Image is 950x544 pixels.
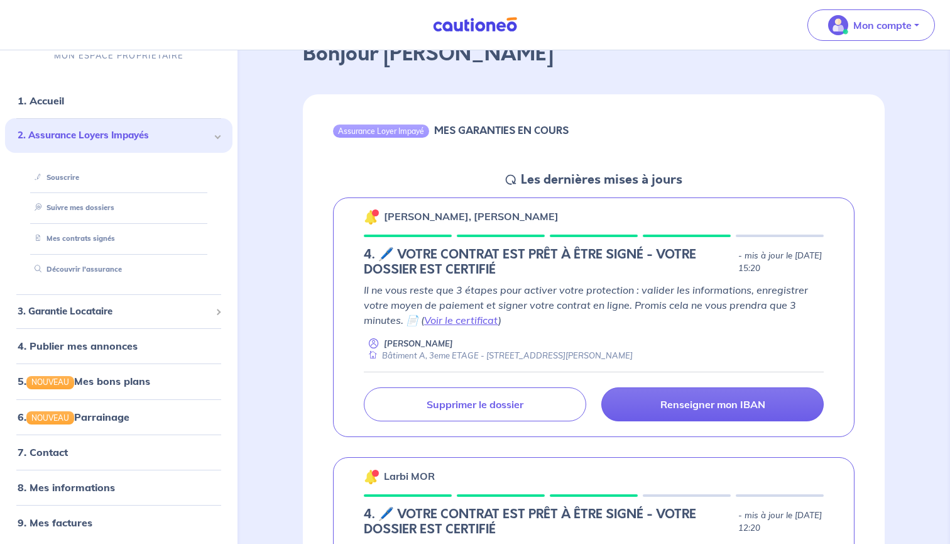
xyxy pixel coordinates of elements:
[364,350,633,362] div: Bâtiment A, 3eme ETAGE - [STREET_ADDRESS][PERSON_NAME]
[18,445,68,458] a: 7. Contact
[428,17,522,33] img: Cautioneo
[601,387,824,421] a: Renseigner mon IBAN
[364,469,379,484] img: 🔔
[20,197,217,218] div: Suivre mes dossiers
[18,304,210,318] span: 3. Garantie Locataire
[5,474,232,499] div: 8. Mes informations
[5,333,232,358] div: 4. Publier mes annonces
[427,398,523,411] p: Supprimer le dossier
[384,469,435,484] p: Larbi MOR
[807,9,935,41] button: illu_account_valid_menu.svgMon compte
[18,340,138,352] a: 4. Publier mes annonces
[54,50,183,62] p: MON ESPACE PROPRIÉTAIRE
[660,398,765,411] p: Renseigner mon IBAN
[30,172,79,181] a: Souscrire
[18,94,64,107] a: 1. Accueil
[364,247,733,277] h5: 4. 🖊️ VOTRE CONTRAT EST PRÊT À ÊTRE SIGNÉ - VOTRE DOSSIER EST CERTIFIÉ
[5,88,232,113] div: 1. Accueil
[521,172,682,187] h5: Les dernières mises à jours
[18,375,150,387] a: 5.NOUVEAUMes bons plans
[20,259,217,280] div: Découvrir l'assurance
[384,338,453,350] p: [PERSON_NAME]
[364,387,586,421] a: Supprimer le dossier
[828,15,848,35] img: illu_account_valid_menu.svg
[18,128,210,143] span: 2. Assurance Loyers Impayés
[364,247,824,277] div: state: PAYMENT-METHOD-IN-PROGRESS, Context: NEW,CHOOSE-CERTIFICATE,COLOCATION,LESSOR-DOCUMENTS
[5,439,232,464] div: 7. Contact
[18,480,115,493] a: 8. Mes informations
[738,509,824,535] p: - mis à jour le [DATE] 12:20
[364,282,824,328] p: Il ne vous reste que 3 étapes pour activer votre protection : valider les informations, enregistr...
[364,209,379,225] img: 🔔
[30,203,114,212] a: Suivre mes dossiers
[5,118,232,153] div: 2. Assurance Loyers Impayés
[18,410,129,423] a: 6.NOUVEAUParrainage
[364,507,733,537] h5: 4. 🖊️ VOTRE CONTRAT EST PRÊT À ÊTRE SIGNÉ - VOTRE DOSSIER EST CERTIFIÉ
[20,167,217,187] div: Souscrire
[5,369,232,394] div: 5.NOUVEAUMes bons plans
[424,314,498,326] a: Voir le certificat
[20,228,217,249] div: Mes contrats signés
[738,250,824,275] p: - mis à jour le [DATE] 15:20
[5,299,232,323] div: 3. Garantie Locataire
[364,507,824,537] div: state: CONTRACT-INFO-IN-PROGRESS, Context: NEW,CHOOSE-CERTIFICATE,ALONE,LESSOR-DOCUMENTS
[5,404,232,429] div: 6.NOUVEAUParrainage
[384,209,559,224] p: [PERSON_NAME], [PERSON_NAME]
[853,18,912,33] p: Mon compte
[18,516,92,528] a: 9. Mes factures
[333,125,429,137] div: Assurance Loyer Impayé
[5,509,232,535] div: 9. Mes factures
[434,125,569,136] h6: MES GARANTIES EN COURS
[30,234,115,243] a: Mes contrats signés
[303,39,885,69] p: Bonjour [PERSON_NAME]
[30,265,122,274] a: Découvrir l'assurance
